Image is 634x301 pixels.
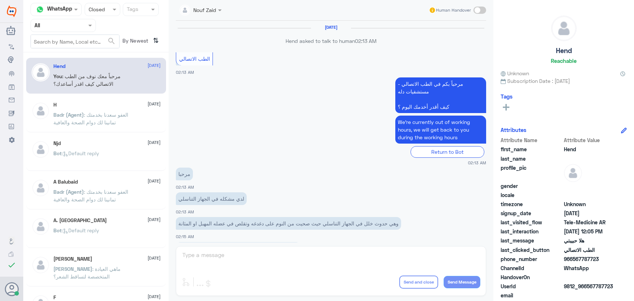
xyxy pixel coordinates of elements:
span: null [564,273,617,281]
h6: [DATE] [311,25,351,30]
p: 1/9/2025, 2:13 AM [176,168,193,180]
span: Badr (Agent) [53,112,84,118]
p: 1/9/2025, 2:16 AM [176,242,300,255]
img: defaultAdmin.png [32,217,50,236]
span: gender [501,182,562,190]
span: [PERSON_NAME] [53,266,92,272]
span: profile_pic [501,164,562,181]
h6: Attributes [501,127,526,133]
span: [DATE] [148,62,161,69]
span: [DATE] [148,255,161,261]
span: Human Handover [436,7,471,13]
span: 2025-08-31T23:12:47.603Z [564,209,617,217]
span: Bot [53,150,62,156]
span: 02:13 AM [176,209,194,214]
img: whatsapp.png [35,4,45,15]
h5: Njd [53,140,61,147]
h5: A. Turki [53,217,107,224]
span: Bot [53,227,62,233]
span: 02:13 AM [355,38,376,44]
span: last_message [501,237,562,244]
span: first_name [501,145,562,153]
span: locale [501,191,562,199]
h5: H [53,102,57,108]
span: 02:15 AM [176,234,194,239]
span: 966567787723 [564,255,617,263]
span: [DATE] [148,216,161,223]
img: defaultAdmin.png [32,102,50,120]
img: defaultAdmin.png [32,256,50,274]
span: signup_date [501,209,562,217]
div: Return to Bot [411,146,484,157]
span: Attribute Name [501,136,562,144]
p: 1/9/2025, 2:13 AM [176,192,247,205]
h5: عبدالرحمن بن عبدالله [53,256,92,262]
span: Hend [564,145,617,153]
h6: Reachable [551,57,577,64]
span: : العفو سعدنا بخدمتك تمانينا لك دوام الصحة والعافية [53,112,128,125]
span: : Default reply [62,227,99,233]
span: Unknown [501,69,529,77]
span: [DATE] [148,139,161,146]
p: 1/9/2025, 2:13 AM [395,77,486,113]
img: defaultAdmin.png [32,140,50,158]
span: UserId [501,282,562,290]
span: : Default reply [62,150,99,156]
h6: Tags [501,93,513,100]
span: null [564,182,617,190]
span: last_interaction [501,228,562,235]
span: ChannelId [501,264,562,272]
div: Tags [126,5,138,15]
span: : مرحباً معك نوف من الطب الاتصالي كيف اقدر أساعدك؟ [53,73,121,87]
i: ⇅ [153,35,159,47]
button: Avatar [5,282,19,296]
span: Unknown [564,200,617,208]
span: null [564,191,617,199]
span: الطب الاتصالي [179,56,210,62]
span: الطب الاتصالي [564,246,617,254]
button: Send and close [399,276,438,289]
h5: F [53,294,56,301]
span: HandoverOn [501,273,562,281]
span: Subscription Date : [DATE] [501,77,627,85]
p: Hend asked to talk to human [176,37,486,45]
span: [DATE] [148,178,161,184]
p: 1/9/2025, 2:13 AM [395,116,486,144]
span: Tele-Medicine AR [564,218,617,226]
img: defaultAdmin.png [32,179,50,197]
img: defaultAdmin.png [32,63,50,81]
span: هلا حبيبتي [564,237,617,244]
span: : العفو سعدنا بخدمتك تمانينا لك دوام الصحة والعافية [53,189,128,202]
p: 1/9/2025, 2:15 AM [176,217,401,230]
input: Search by Name, Local etc… [31,35,119,48]
span: last_clicked_button [501,246,562,254]
span: Badr (Agent) [53,189,84,195]
span: 2025-09-01T09:05:01.877Z [564,228,617,235]
h5: Hend [556,47,572,55]
span: 9812_966567787723 [564,282,617,290]
button: search [107,35,116,47]
span: last_name [501,155,562,162]
span: null [564,292,617,299]
span: last_visited_flow [501,218,562,226]
img: defaultAdmin.png [552,16,576,41]
span: You [53,73,62,79]
span: 2 [564,264,617,272]
span: 02:13 AM [176,70,194,75]
h5: A Balubaid [53,179,78,185]
span: Attribute Value [564,136,617,144]
span: By Newest [120,35,150,49]
span: 02:13 AM [176,185,194,189]
img: Widebot Logo [7,5,16,17]
i: check [7,261,16,269]
button: Send Message [444,276,480,288]
span: [DATE] [148,293,161,300]
img: defaultAdmin.png [564,164,582,182]
span: [DATE] [148,101,161,107]
span: 02:13 AM [468,160,486,166]
span: timezone [501,200,562,208]
h5: Hend [53,63,65,69]
span: search [107,37,116,45]
span: email [501,292,562,299]
span: phone_number [501,255,562,263]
